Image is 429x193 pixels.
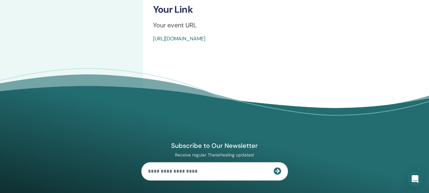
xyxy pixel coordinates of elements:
[141,141,288,150] h4: Subscribe to Our Newsletter
[153,20,419,30] p: Your event URL
[153,4,419,15] h3: Your Link
[141,152,288,158] p: Receive regular ThetaHealing updates!
[407,171,423,187] div: Open Intercom Messenger
[153,35,205,42] a: [URL][DOMAIN_NAME]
